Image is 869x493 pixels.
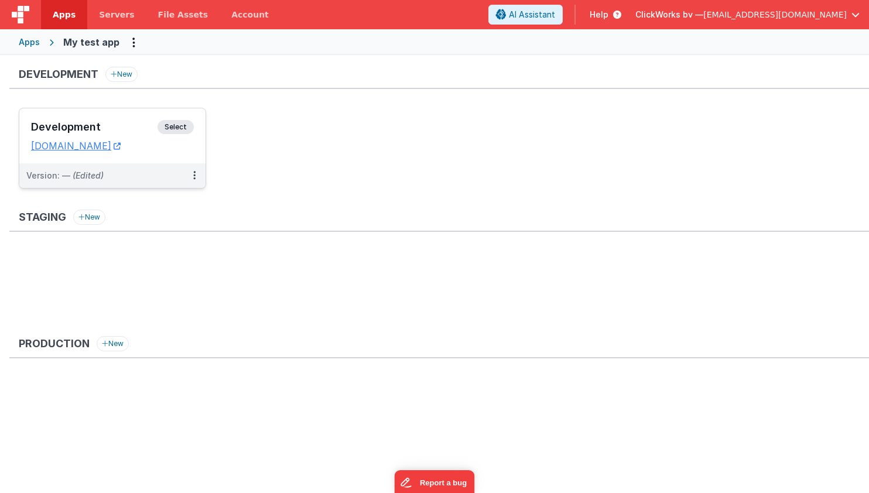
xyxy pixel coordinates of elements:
[488,5,563,25] button: AI Assistant
[99,9,134,20] span: Servers
[63,35,119,49] div: My test app
[73,210,105,225] button: New
[590,9,608,20] span: Help
[26,170,104,182] div: Version: —
[635,9,860,20] button: ClickWorks bv — [EMAIL_ADDRESS][DOMAIN_NAME]
[31,140,121,152] a: [DOMAIN_NAME]
[53,9,76,20] span: Apps
[635,9,703,20] span: ClickWorks bv —
[97,336,129,351] button: New
[19,338,90,350] h3: Production
[31,121,158,133] h3: Development
[105,67,138,82] button: New
[158,120,194,134] span: Select
[19,36,40,48] div: Apps
[703,9,847,20] span: [EMAIL_ADDRESS][DOMAIN_NAME]
[509,9,555,20] span: AI Assistant
[19,69,98,80] h3: Development
[73,170,104,180] span: (Edited)
[158,9,208,20] span: File Assets
[124,33,143,52] button: Options
[19,211,66,223] h3: Staging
